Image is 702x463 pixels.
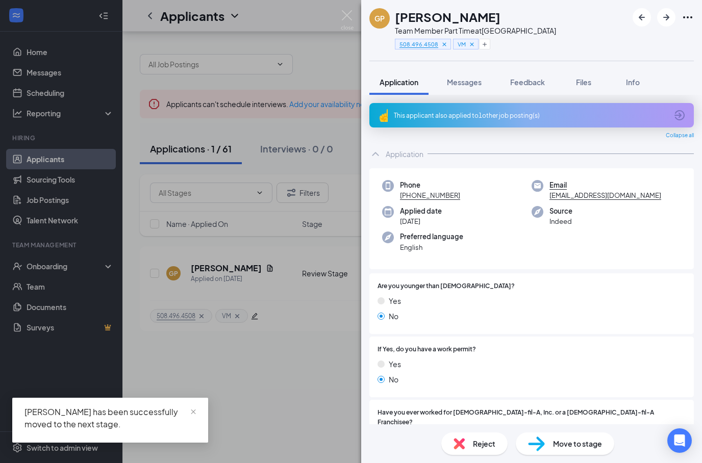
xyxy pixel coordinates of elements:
[400,180,460,190] span: Phone
[666,132,694,140] span: Collapse all
[549,216,572,226] span: Indeed
[374,13,385,23] div: GP
[389,374,398,385] span: No
[657,8,675,27] button: ArrowRight
[673,109,686,121] svg: ArrowCircle
[447,78,482,87] span: Messages
[378,345,476,354] span: If Yes, do you have a work permit?
[636,11,648,23] svg: ArrowLeftNew
[553,438,602,449] span: Move to stage
[400,216,442,226] span: [DATE]
[369,148,382,160] svg: ChevronUp
[400,242,463,252] span: English
[667,428,692,453] div: Open Intercom Messenger
[510,78,545,87] span: Feedback
[389,311,398,322] span: No
[389,358,401,370] span: Yes
[395,25,556,36] div: Team Member Part Time at [GEOGRAPHIC_DATA]
[458,40,466,48] span: VM
[190,408,197,416] span: close
[479,39,490,49] button: Plus
[400,206,442,216] span: Applied date
[468,41,475,48] svg: Cross
[400,231,463,242] span: Preferred language
[576,78,591,87] span: Files
[549,206,572,216] span: Source
[482,41,488,47] svg: Plus
[473,438,495,449] span: Reject
[380,78,418,87] span: Application
[24,406,196,430] div: [PERSON_NAME] has been successfully moved to the next stage.
[682,11,694,23] svg: Ellipses
[386,149,423,159] div: Application
[395,8,500,25] h1: [PERSON_NAME]
[660,11,672,23] svg: ArrowRight
[633,8,651,27] button: ArrowLeftNew
[441,41,448,48] svg: Cross
[378,408,686,427] span: Have you ever worked for [DEMOGRAPHIC_DATA]-fil-A, Inc. or a [DEMOGRAPHIC_DATA]-fil-A Franchisee?
[394,111,667,120] div: This applicant also applied to 1 other job posting(s)
[378,281,515,291] span: Are you younger than [DEMOGRAPHIC_DATA]?
[626,78,640,87] span: Info
[389,295,401,306] span: Yes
